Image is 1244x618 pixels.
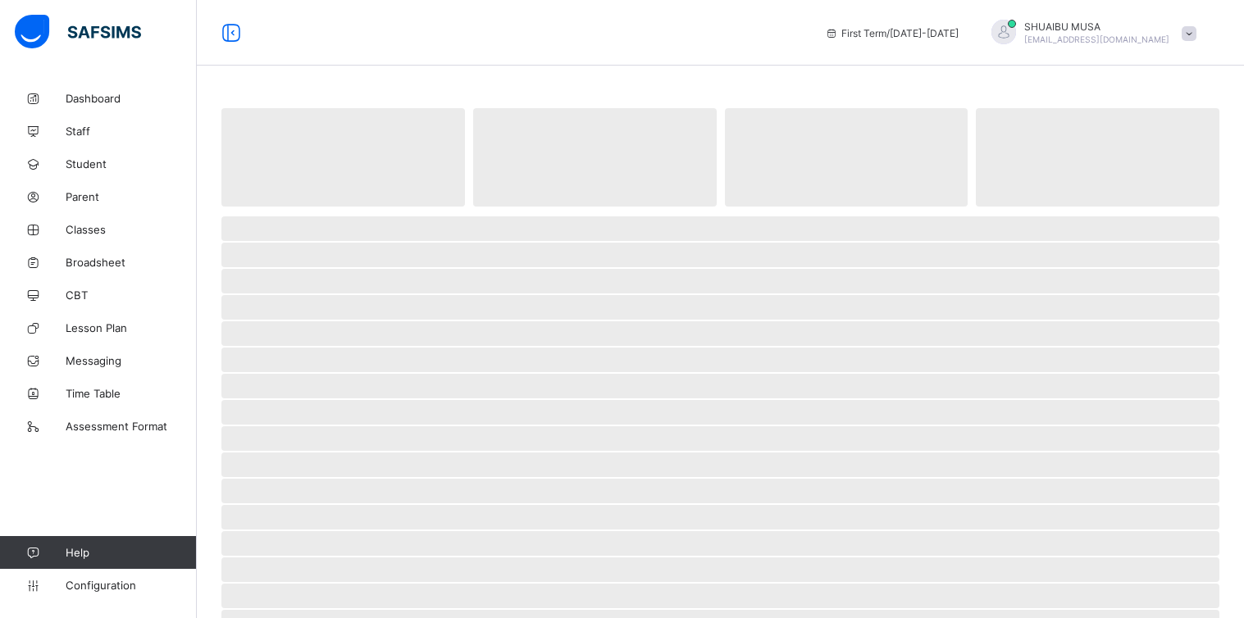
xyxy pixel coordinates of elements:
span: ‌ [221,269,1219,293]
span: ‌ [221,243,1219,267]
span: ‌ [725,108,968,207]
span: ‌ [473,108,717,207]
span: ‌ [976,108,1219,207]
span: ‌ [221,505,1219,529]
span: ‌ [221,295,1219,320]
span: ‌ [221,531,1219,556]
span: Broadsheet [66,256,197,269]
span: Lesson Plan [66,321,197,334]
img: safsims [15,15,141,49]
span: Student [66,157,197,170]
span: ‌ [221,108,465,207]
span: Time Table [66,387,197,400]
span: ‌ [221,426,1219,451]
span: Dashboard [66,92,197,105]
span: session/term information [825,27,959,39]
span: ‌ [221,557,1219,582]
span: CBT [66,289,197,302]
span: Assessment Format [66,420,197,433]
span: ‌ [221,216,1219,241]
span: SHUAIBU MUSA [1024,20,1169,33]
span: Classes [66,223,197,236]
span: Configuration [66,579,196,592]
span: ‌ [221,374,1219,398]
div: SHUAIBUMUSA [975,20,1205,47]
span: ‌ [221,452,1219,477]
span: ‌ [221,584,1219,608]
span: ‌ [221,321,1219,346]
span: ‌ [221,479,1219,503]
span: [EMAIL_ADDRESS][DOMAIN_NAME] [1024,34,1169,44]
span: Messaging [66,354,197,367]
span: Help [66,546,196,559]
span: Parent [66,190,197,203]
span: ‌ [221,400,1219,425]
span: ‌ [221,348,1219,372]
span: Staff [66,125,197,138]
